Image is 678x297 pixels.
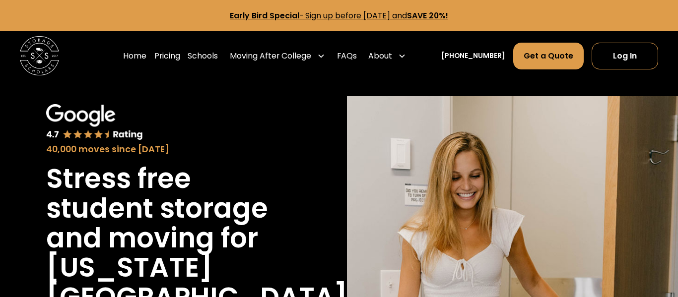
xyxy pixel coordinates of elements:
a: Pricing [154,42,180,69]
div: Moving After College [226,42,329,69]
a: Early Bird Special- Sign up before [DATE] andSAVE 20%! [230,10,448,21]
a: Get a Quote [513,43,584,69]
h1: Stress free student storage and moving for [46,164,284,253]
a: Home [123,42,146,69]
div: About [368,50,392,62]
a: FAQs [337,42,357,69]
img: Google 4.7 star rating [46,104,142,141]
a: Schools [188,42,218,69]
a: [PHONE_NUMBER] [441,51,505,61]
strong: Early Bird Special [230,10,299,21]
img: Storage Scholars main logo [20,36,59,75]
a: Log In [592,43,659,69]
strong: SAVE 20%! [407,10,448,21]
div: Moving After College [230,50,311,62]
div: 40,000 moves since [DATE] [46,143,284,156]
div: About [364,42,410,69]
